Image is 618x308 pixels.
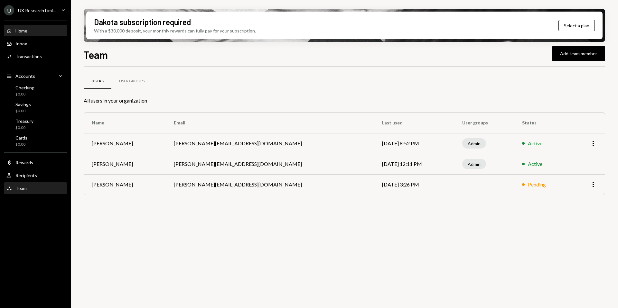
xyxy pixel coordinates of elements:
div: Pending [528,181,546,188]
a: User Groups [111,73,152,89]
div: Transactions [15,54,42,59]
div: Inbox [15,41,27,46]
a: Rewards [4,157,67,168]
td: [DATE] 8:52 PM [374,133,454,154]
div: With a $30,000 deposit, your monthly rewards can fully pay for your subscription. [94,27,256,34]
a: Users [84,73,111,89]
div: $0.00 [15,108,31,114]
td: [DATE] 3:26 PM [374,174,454,195]
th: Status [514,113,571,133]
td: [PERSON_NAME] [84,154,166,174]
th: Email [166,113,374,133]
div: Rewards [15,160,33,165]
th: Name [84,113,166,133]
a: Cards$0.00 [4,133,67,149]
div: User Groups [119,78,145,84]
h1: Team [84,48,108,61]
div: Team [15,186,27,191]
td: [PERSON_NAME][EMAIL_ADDRESS][DOMAIN_NAME] [166,174,374,195]
a: Transactions [4,50,67,62]
div: U [4,5,14,15]
button: Select a plan [558,20,595,31]
a: Checking$0.00 [4,83,67,98]
a: Savings$0.00 [4,100,67,115]
th: User groups [454,113,514,133]
a: Treasury$0.00 [4,116,67,132]
a: Home [4,25,67,36]
td: [PERSON_NAME][EMAIL_ADDRESS][DOMAIN_NAME] [166,154,374,174]
div: Treasury [15,118,33,124]
div: Savings [15,102,31,107]
td: [PERSON_NAME] [84,174,166,195]
div: All users in your organization [84,97,605,104]
div: Active [528,160,542,168]
th: Last used [374,113,454,133]
div: Dakota subscription required [94,17,191,27]
a: Accounts [4,70,67,82]
div: Admin [462,138,486,149]
div: $0.00 [15,125,33,131]
a: Inbox [4,38,67,49]
div: Recipients [15,173,37,178]
div: $0.00 [15,142,27,147]
div: Accounts [15,73,35,79]
div: Checking [15,85,34,90]
div: Active [528,140,542,147]
td: [DATE] 12:11 PM [374,154,454,174]
div: Cards [15,135,27,140]
div: Home [15,28,27,33]
div: UX Research Limi... [18,8,56,13]
td: [PERSON_NAME] [84,133,166,154]
td: [PERSON_NAME][EMAIL_ADDRESS][DOMAIN_NAME] [166,133,374,154]
button: Add team member [552,46,605,61]
div: Users [91,78,104,84]
div: Admin [462,159,486,169]
a: Recipients [4,169,67,181]
div: $0.00 [15,92,34,97]
a: Team [4,182,67,194]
